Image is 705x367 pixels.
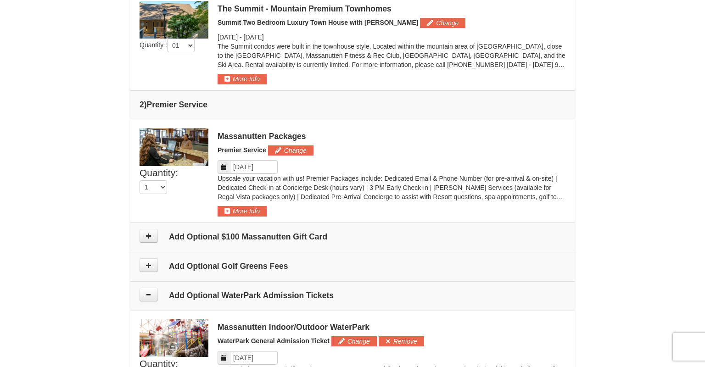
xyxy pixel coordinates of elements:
[140,319,208,357] img: 6619917-1403-22d2226d.jpg
[244,33,264,41] span: [DATE]
[140,100,565,109] h4: 2 Premier Service
[218,206,267,216] button: More Info
[218,33,238,41] span: [DATE]
[218,132,565,141] div: Massanutten Packages
[420,18,465,28] button: Change
[268,145,313,156] button: Change
[218,74,267,84] button: More Info
[140,128,208,166] img: 6619879-45-42d1442c.jpg
[331,336,377,346] button: Change
[140,232,565,241] h4: Add Optional $100 Massanutten Gift Card
[144,100,147,109] span: )
[218,4,565,13] div: The Summit - Mountain Premium Townhomes
[218,337,330,345] span: WaterPark General Admission Ticket
[218,323,565,332] div: Massanutten Indoor/Outdoor WaterPark
[218,19,418,26] span: Summit Two Bedroom Luxury Town House with [PERSON_NAME]
[379,336,424,346] button: Remove
[140,167,178,178] span: Quantity:
[140,291,565,300] h4: Add Optional WaterPark Admission Tickets
[218,42,565,69] p: The Summit condos were built in the townhouse style. Located within the mountain area of [GEOGRAP...
[218,146,266,154] span: Premier Service
[140,41,195,49] span: Quantity :
[140,261,565,271] h4: Add Optional Golf Greens Fees
[218,174,565,201] p: Upscale your vacation with us! Premier Packages include: Dedicated Email & Phone Number (for pre-...
[140,1,208,39] img: 19219034-1-0eee7e00.jpg
[240,33,242,41] span: -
